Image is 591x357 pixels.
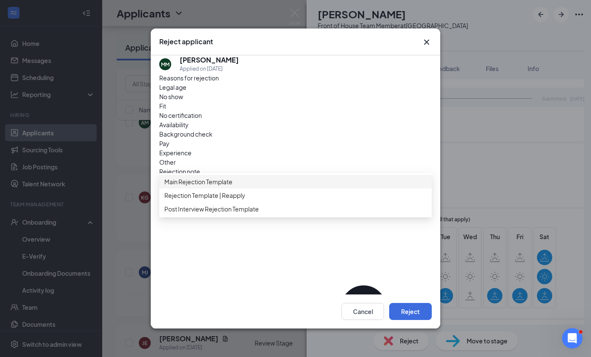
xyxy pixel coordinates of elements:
span: No show [159,92,183,101]
span: No certification [159,111,202,120]
span: Other [159,157,176,167]
span: Availability [159,120,189,129]
button: Reject [389,303,432,320]
span: Experience [159,148,192,157]
h5: [PERSON_NAME] [180,55,239,65]
iframe: Intercom live chat [562,328,582,348]
div: MM [161,61,169,68]
span: Rejection note [159,168,200,175]
span: Background check [159,129,212,139]
button: Cancel [341,303,384,320]
span: Pay [159,139,169,148]
span: Rejection Template | Reapply [164,191,245,200]
span: Main Rejection Template [164,177,232,186]
h3: Reject applicant [159,37,213,46]
span: Post Interview Rejection Template [164,204,259,214]
svg: Cross [422,37,432,47]
span: Fit [159,101,166,111]
span: Legal age [159,83,186,92]
div: Applied on [DATE] [180,65,239,73]
button: Close [422,37,432,47]
span: Reasons for rejection [159,74,219,82]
